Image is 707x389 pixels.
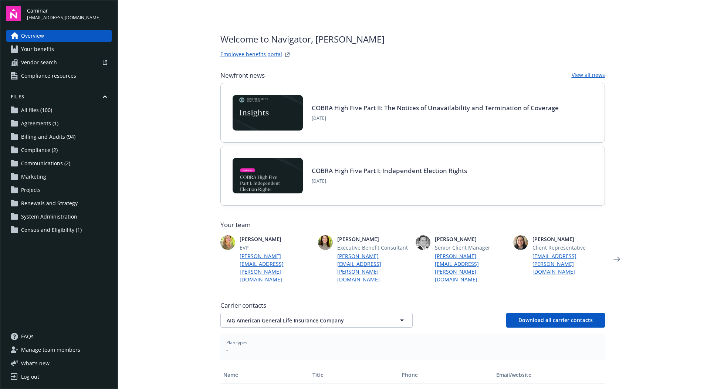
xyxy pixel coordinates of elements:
button: Phone [399,366,493,383]
img: photo [416,235,430,250]
span: Billing and Audits (94) [21,131,75,143]
img: photo [513,235,528,250]
span: AIG American General Life Insurance Company [227,317,380,324]
div: Phone [402,371,490,379]
img: navigator-logo.svg [6,6,21,21]
button: Caminar[EMAIL_ADDRESS][DOMAIN_NAME] [27,6,112,21]
img: photo [220,235,235,250]
a: COBRA High Five Part I: Independent Election Rights [312,166,467,175]
span: Manage team members [21,344,80,356]
a: striveWebsite [283,50,292,59]
span: Vendor search [21,57,57,68]
a: Marketing [6,171,112,183]
button: Name [220,366,309,383]
span: Your team [220,220,605,229]
div: Log out [21,371,39,383]
span: Carrier contacts [220,301,605,310]
span: Renewals and Strategy [21,197,78,209]
a: Your benefits [6,43,112,55]
a: Compliance (2) [6,144,112,156]
a: Census and Eligibility (1) [6,224,112,236]
a: Employee benefits portal [220,50,282,59]
span: [EMAIL_ADDRESS][DOMAIN_NAME] [27,14,101,21]
span: Senior Client Manager [435,244,507,251]
a: Next [611,253,623,265]
img: BLOG-Card Image - Compliance - COBRA High Five Pt 1 07-18-25.jpg [233,158,303,193]
img: Card Image - EB Compliance Insights.png [233,95,303,131]
a: Overview [6,30,112,42]
a: System Administration [6,211,112,223]
a: Renewals and Strategy [6,197,112,209]
a: [PERSON_NAME][EMAIL_ADDRESS][PERSON_NAME][DOMAIN_NAME] [240,252,312,283]
span: Caminar [27,7,101,14]
button: Files [6,94,112,103]
span: Projects [21,184,41,196]
div: Email/website [496,371,602,379]
span: Welcome to Navigator , [PERSON_NAME] [220,33,385,46]
img: photo [318,235,333,250]
button: Title [309,366,399,383]
span: Compliance (2) [21,144,58,156]
button: What's new [6,359,61,367]
span: Newfront news [220,71,265,80]
span: [PERSON_NAME] [240,235,312,243]
span: Your benefits [21,43,54,55]
a: [EMAIL_ADDRESS][PERSON_NAME][DOMAIN_NAME] [532,252,605,275]
span: Overview [21,30,44,42]
span: Compliance resources [21,70,76,82]
button: Email/website [493,366,605,383]
span: [DATE] [312,115,559,122]
span: System Administration [21,211,77,223]
span: Executive Benefit Consultant [337,244,410,251]
a: Manage team members [6,344,112,356]
button: AIG American General Life Insurance Company [220,313,413,328]
span: Client Representative [532,244,605,251]
a: All files (100) [6,104,112,116]
div: Name [223,371,307,379]
span: [PERSON_NAME] [435,235,507,243]
span: Census and Eligibility (1) [21,224,82,236]
a: Agreements (1) [6,118,112,129]
span: Download all carrier contacts [518,317,593,324]
span: Agreements (1) [21,118,58,129]
span: [PERSON_NAME] [532,235,605,243]
span: FAQs [21,331,34,342]
span: Marketing [21,171,46,183]
a: COBRA High Five Part II: The Notices of Unavailability and Termination of Coverage [312,104,559,112]
span: Communications (2) [21,158,70,169]
a: Billing and Audits (94) [6,131,112,143]
span: All files (100) [21,104,52,116]
a: Projects [6,184,112,196]
a: [PERSON_NAME][EMAIL_ADDRESS][PERSON_NAME][DOMAIN_NAME] [435,252,507,283]
span: EVP [240,244,312,251]
span: What ' s new [21,359,50,367]
a: Compliance resources [6,70,112,82]
div: Title [312,371,396,379]
a: Communications (2) [6,158,112,169]
span: [DATE] [312,178,467,185]
a: Vendor search [6,57,112,68]
button: Download all carrier contacts [506,313,605,328]
span: [PERSON_NAME] [337,235,410,243]
a: FAQs [6,331,112,342]
a: View all news [572,71,605,80]
span: - [226,346,599,354]
span: Plan types [226,339,599,346]
a: [PERSON_NAME][EMAIL_ADDRESS][PERSON_NAME][DOMAIN_NAME] [337,252,410,283]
